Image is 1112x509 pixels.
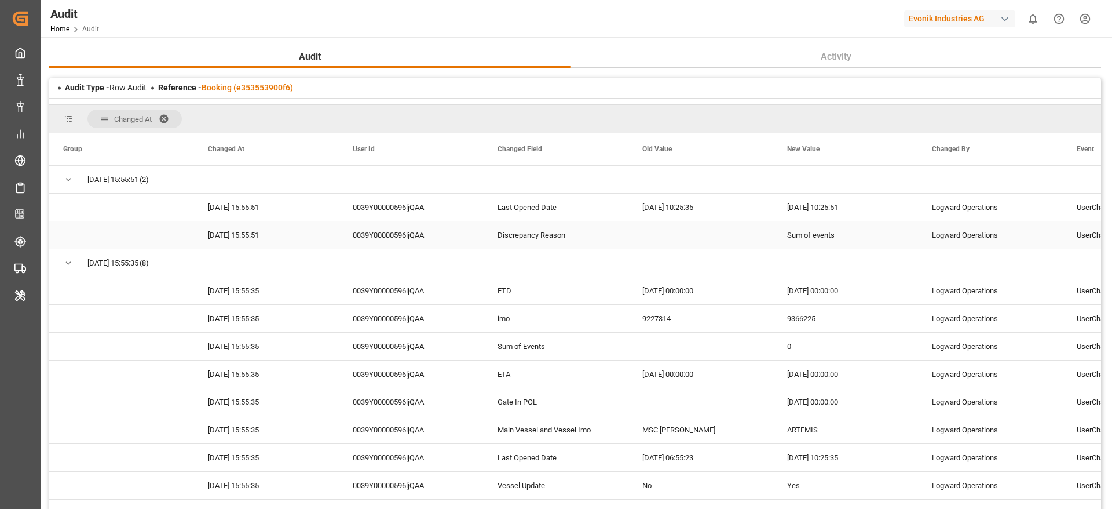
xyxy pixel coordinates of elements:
[773,444,918,471] div: [DATE] 10:25:35
[918,361,1063,388] div: Logward Operations
[339,333,484,360] div: 0039Y00000596ljQAA
[773,388,918,416] div: [DATE] 00:00:00
[498,145,542,153] span: Changed Field
[194,361,339,388] div: [DATE] 15:55:35
[484,221,628,249] div: Discrepancy Reason
[1077,145,1094,153] span: Event
[628,194,773,221] div: [DATE] 10:25:35
[571,46,1102,68] button: Activity
[50,5,99,23] div: Audit
[918,221,1063,249] div: Logward Operations
[628,305,773,332] div: 9227314
[918,444,1063,471] div: Logward Operations
[194,305,339,332] div: [DATE] 15:55:35
[918,277,1063,304] div: Logward Operations
[194,416,339,443] div: [DATE] 15:55:35
[628,472,773,499] div: No
[628,444,773,471] div: [DATE] 06:55:23
[628,277,773,304] div: [DATE] 00:00:00
[1020,6,1046,32] button: show 0 new notifications
[194,472,339,499] div: [DATE] 15:55:35
[339,277,484,304] div: 0039Y00000596ljQAA
[787,145,820,153] span: New Value
[484,444,628,471] div: Last Opened Date
[140,166,149,193] span: (2)
[918,472,1063,499] div: Logward Operations
[642,145,672,153] span: Old Value
[339,361,484,388] div: 0039Y00000596ljQAA
[49,46,571,68] button: Audit
[484,194,628,221] div: Last Opened Date
[773,277,918,304] div: [DATE] 00:00:00
[202,83,293,92] a: Booking (e353553900f6)
[773,361,918,388] div: [DATE] 00:00:00
[918,416,1063,443] div: Logward Operations
[339,305,484,332] div: 0039Y00000596ljQAA
[773,194,918,221] div: [DATE] 10:25:51
[918,305,1063,332] div: Logward Operations
[194,221,339,249] div: [DATE] 15:55:51
[158,83,293,92] span: Reference -
[65,83,109,92] span: Audit Type -
[484,388,628,416] div: Gate In POL
[816,50,856,64] span: Activity
[773,472,918,499] div: Yes
[918,388,1063,416] div: Logward Operations
[339,416,484,443] div: 0039Y00000596ljQAA
[773,416,918,443] div: ARTEMIS
[773,221,918,249] div: Sum of events
[65,82,147,94] div: Row Audit
[339,221,484,249] div: 0039Y00000596ljQAA
[194,194,339,221] div: [DATE] 15:55:51
[773,333,918,360] div: 0
[194,333,339,360] div: [DATE] 15:55:35
[484,305,628,332] div: imo
[114,115,152,123] span: Changed At
[628,416,773,443] div: MSC [PERSON_NAME]
[904,8,1020,30] button: Evonik Industries AG
[194,388,339,416] div: [DATE] 15:55:35
[353,145,375,153] span: User Id
[918,333,1063,360] div: Logward Operations
[484,277,628,304] div: ETD
[194,444,339,471] div: [DATE] 15:55:35
[904,10,1015,27] div: Evonik Industries AG
[339,194,484,221] div: 0039Y00000596ljQAA
[628,361,773,388] div: [DATE] 00:00:00
[339,444,484,471] div: 0039Y00000596ljQAA
[339,472,484,499] div: 0039Y00000596ljQAA
[50,25,69,33] a: Home
[140,250,149,277] span: (8)
[484,361,628,388] div: ETA
[918,194,1063,221] div: Logward Operations
[87,250,138,277] span: [DATE] 15:55:35
[194,277,339,304] div: [DATE] 15:55:35
[932,145,970,153] span: Changed By
[208,145,244,153] span: Changed At
[484,333,628,360] div: Sum of Events
[294,50,325,64] span: Audit
[1046,6,1072,32] button: Help Center
[773,305,918,332] div: 9366225
[484,416,628,443] div: Main Vessel and Vessel Imo
[484,472,628,499] div: Vessel Update
[339,388,484,416] div: 0039Y00000596ljQAA
[63,145,82,153] span: Group
[87,166,138,193] span: [DATE] 15:55:51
